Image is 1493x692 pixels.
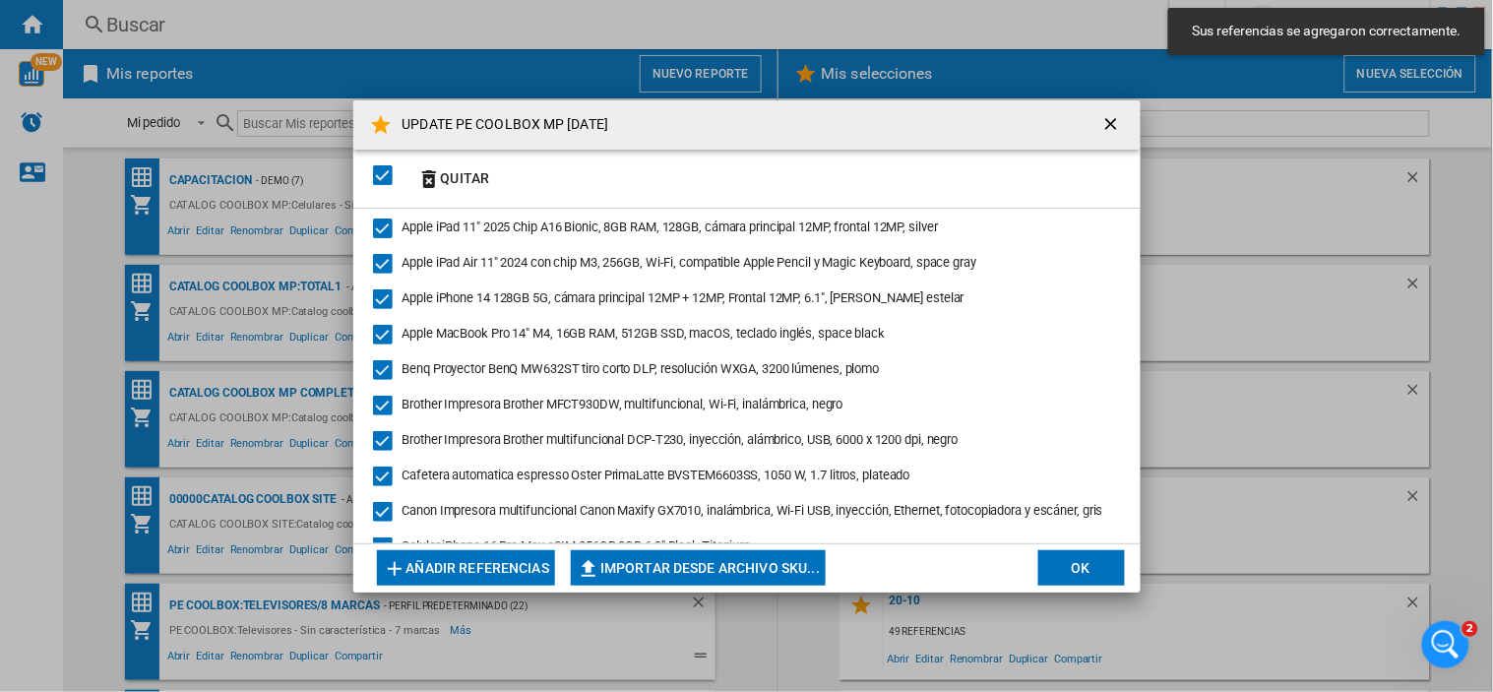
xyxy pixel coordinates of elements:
[373,325,1105,345] md-checkbox: Apple MacBook Pro 14" M4, 16GB RAM, 512GB SSD, macOS, teclado inglés, space black
[403,397,843,411] span: Brother Impresora Brother MFCT930DW, multifuncional, Wi-Fi, inalámbrica, negro
[403,290,964,305] span: Apple iPhone 14 128GB 5G, cámara principal 12MP + 12MP, Frontal 12MP, 6.1", [PERSON_NAME] estelar
[1101,114,1125,138] ng-md-icon: getI18NText('BUTTONS.CLOSE_DIALOG')
[373,219,1105,238] md-checkbox: Apple iPad 11" 2025 Chip A16 Bionic, 8GB RAM, 128GB, cámara principal 12MP, frontal 12MP, silver
[373,254,1105,274] md-checkbox: Apple iPad Air 11" 2024 con chip M3, 256GB, Wi-Fi, compatible Apple Pencil y Magic Keyboard, spac...
[403,361,880,376] span: Benq Proyector BenQ MW632ST tiro corto DLP, resolución WXGA, 3200 lúmenes, plomo
[373,396,1105,415] md-checkbox: Brother Impresora Brother MFCT930DW, multifuncional, Wi-Fi, inalámbrica, negro
[403,255,977,270] span: Apple iPad Air 11" 2024 con chip M3, 256GB, Wi-Fi, compatible Apple Pencil y Magic Keyboard, spac...
[410,156,497,202] button: Quitar
[373,159,403,192] md-checkbox: SELECTIONS.EDITION_POPUP.SELECT_DESELECT
[1093,105,1133,145] button: getI18NText('BUTTONS.CLOSE_DIALOG')
[571,550,826,586] button: Importar desde archivo SKU...
[373,360,1105,380] md-checkbox: Benq Proyector BenQ MW632ST tiro corto DLP, resolución WXGA, 3200 lúmenes, plomo
[373,502,1105,522] md-checkbox: Canon Impresora multifuncional Canon Maxify GX7010, inalámbrica, Wi-Fi USB, inyección, Ethernet, ...
[393,115,609,135] h4: UPDATE PE COOLBOX MP [DATE]
[377,550,556,586] button: Añadir referencias
[373,467,1105,486] md-checkbox: Cafetera automatica espresso Oster PrimaLatte BVSTEM6603SS, 1050 W, 1.7 litros, plateado
[403,220,938,234] span: Apple iPad 11" 2025 Chip A16 Bionic, 8GB RAM, 128GB, cámara principal 12MP, frontal 12MP, silver
[373,537,1105,557] md-checkbox: Celular iPhone 16 Pro Max eSIM 256GB 8GB 6.9" Black Titanium
[1038,550,1125,586] button: OK
[403,468,910,482] span: Cafetera automatica espresso Oster PrimaLatte BVSTEM6603SS, 1050 W, 1.7 litros, plateado
[403,538,751,553] span: Celular iPhone 16 Pro Max eSIM 256GB 8GB 6.9" Black Titanium
[373,431,1105,451] md-checkbox: Brother Impresora Brother multifuncional DCP-T230, inyección, alámbrico, USB, 6000 x 1200 dpi, negro
[403,432,959,447] span: Brother Impresora Brother multifuncional DCP-T230, inyección, alámbrico, USB, 6000 x 1200 dpi, negro
[403,503,1103,518] span: Canon Impresora multifuncional Canon Maxify GX7010, inalámbrica, Wi-Fi USB, inyección, Ethernet, ...
[1422,621,1469,668] iframe: Intercom live chat
[1186,22,1467,41] span: Sus referencias se agregaron correctamente.
[403,326,886,341] span: Apple MacBook Pro 14" M4, 16GB RAM, 512GB SSD, macOS, teclado inglés, space black
[1462,621,1478,637] span: 2
[373,289,1105,309] md-checkbox: Apple iPhone 14 128GB 5G, cámara principal 12MP + 12MP, Frontal 12MP, 6.1", blanco estelar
